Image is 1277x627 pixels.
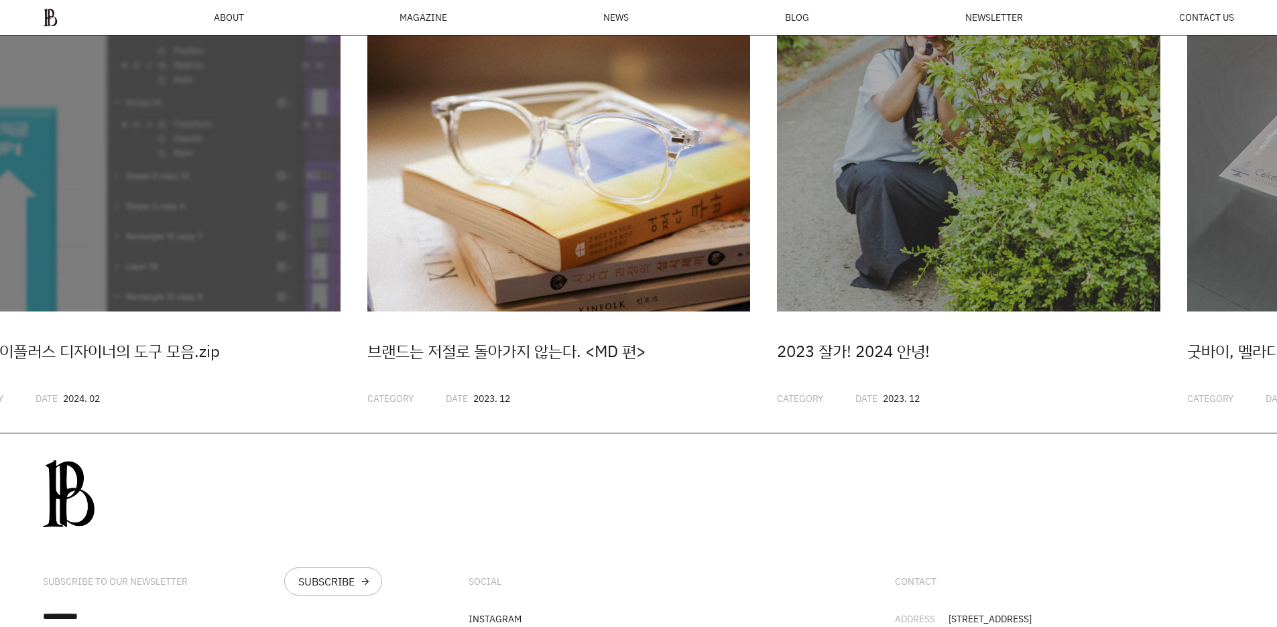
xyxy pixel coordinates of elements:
img: ba379d5522eb3.png [43,8,58,27]
div: SUBSCRIBE TO OUR NEWSLETTER [43,576,188,587]
span: 2023. 12 [473,392,510,405]
div: arrow_forward [360,576,371,587]
span: DATE [446,392,468,405]
a: NEWSLETTER [965,13,1023,22]
div: CONTACT [895,576,936,587]
a: INSTAGRAM [469,612,522,625]
div: 2023 잘가! 2024 안녕! [777,338,1160,364]
div: 브랜드는 저절로 돌아가지 않는다. <MD 편> [367,338,751,364]
span: CATEGORY [1187,392,1233,405]
li: [STREET_ADDRESS] [895,614,1234,624]
span: 2023. 12 [883,392,920,405]
div: SOCIAL [469,576,501,587]
a: NEWS [603,13,629,22]
span: CATEGORY [367,392,414,405]
div: MAGAZINE [400,13,447,22]
img: 0afca24db3087.png [43,460,95,527]
a: ABOUT [214,13,244,22]
a: BLOG [785,13,809,22]
span: 2024. 02 [63,392,100,405]
span: DATE [36,392,58,405]
span: CATEGORY [777,392,823,405]
div: SUBSCRIBE [298,576,355,587]
a: CONTACT US [1179,13,1234,22]
span: DATE [855,392,877,405]
div: ADDRESS [895,614,949,624]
